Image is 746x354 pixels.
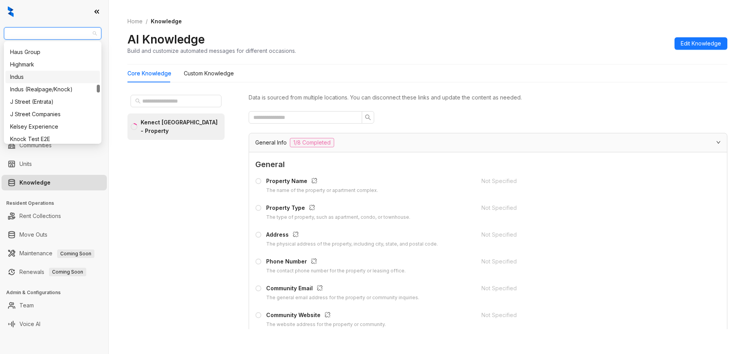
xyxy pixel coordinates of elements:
div: Build and customize automated messages for different occasions. [127,47,296,55]
li: Leasing [2,85,107,101]
button: Edit Knowledge [675,37,727,50]
div: The physical address of the property, including city, state, and postal code. [266,241,438,248]
a: Communities [19,138,52,153]
div: Core Knowledge [127,69,171,78]
li: Units [2,156,107,172]
div: Data is sourced from multiple locations. You can disconnect these links and update the content as... [249,93,727,102]
div: Not Specified [481,311,698,319]
div: Haus Group [5,46,100,58]
a: Team [19,298,34,313]
div: Address [266,230,438,241]
div: Indus (Realpage/Knock) [10,85,95,94]
li: Renewals [2,264,107,280]
h2: AI Knowledge [127,32,205,47]
a: Voice AI [19,316,40,332]
div: Not Specified [481,177,698,185]
div: Property Name [266,177,378,187]
span: search [365,114,371,120]
div: The type of property, such as apartment, condo, or townhouse. [266,214,410,221]
div: Highmark [5,58,100,71]
span: General [255,159,721,171]
li: Move Outs [2,227,107,242]
div: Community Email [266,284,419,294]
h3: Resident Operations [6,200,108,207]
div: Indus [5,71,100,83]
li: Communities [2,138,107,153]
span: Coming Soon [49,268,86,276]
li: Voice AI [2,316,107,332]
li: Maintenance [2,246,107,261]
span: Knowledge [151,18,182,24]
div: Not Specified [481,284,698,293]
li: Collections [2,104,107,120]
a: Rent Collections [19,208,61,224]
div: Phone Number [266,257,406,267]
div: Community Website [266,311,386,321]
div: Knock Test E2E [5,133,100,145]
div: J Street (Entrata) [5,96,100,108]
div: The name of the property or apartment complex. [266,187,378,194]
span: Edit Knowledge [681,39,721,48]
div: Knock Test E2E [10,135,95,143]
li: Team [2,298,107,313]
div: Highmark [10,60,95,69]
img: logo [8,6,14,17]
li: Rent Collections [2,208,107,224]
div: Kelsey Experience [10,122,95,131]
div: General Info1/8 Completed [249,133,727,152]
span: search [135,98,141,104]
div: Indus [10,73,95,81]
a: Move Outs [19,227,47,242]
li: Knowledge [2,175,107,190]
a: Units [19,156,32,172]
a: Knowledge [19,175,51,190]
span: Coming Soon [57,249,94,258]
div: Custom Knowledge [184,69,234,78]
div: Kelsey Experience [5,120,100,133]
div: J Street Companies [5,108,100,120]
a: RenewalsComing Soon [19,264,86,280]
div: Property Type [266,204,410,214]
h3: Admin & Configurations [6,289,108,296]
div: Kenect [GEOGRAPHIC_DATA] - Property [141,118,221,135]
span: Akara Partners Nashville [9,28,97,39]
a: Home [126,17,144,26]
li: / [146,17,148,26]
div: Not Specified [481,204,698,212]
div: The website address for the property or community. [266,321,386,328]
div: J Street (Entrata) [10,98,95,106]
div: Not Specified [481,230,698,239]
span: 1/8 Completed [290,138,334,147]
div: The contact phone number for the property or leasing office. [266,267,406,275]
div: Haus Group [10,48,95,56]
div: Not Specified [481,257,698,266]
li: Leads [2,52,107,68]
div: J Street Companies [10,110,95,119]
div: Indus (Realpage/Knock) [5,83,100,96]
div: The general email address for the property or community inquiries. [266,294,419,302]
span: General Info [255,138,287,147]
span: expanded [716,140,721,145]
